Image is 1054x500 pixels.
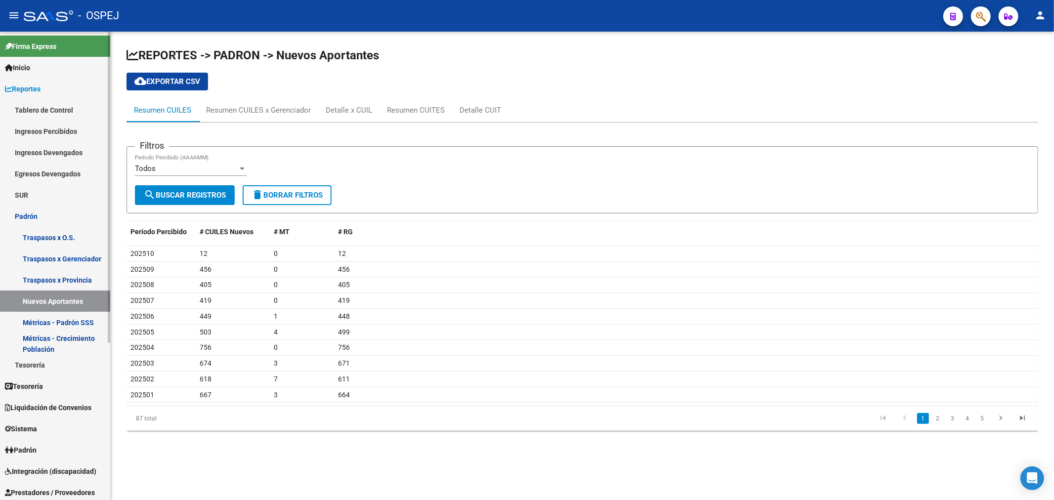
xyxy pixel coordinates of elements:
a: go to previous page [895,413,914,424]
li: page 5 [975,410,990,427]
div: 7 [274,374,330,385]
button: Exportar CSV [126,73,208,90]
span: - OSPEJ [78,5,119,27]
button: Borrar Filtros [243,185,332,205]
div: 0 [274,248,330,259]
div: 4 [274,327,330,338]
mat-icon: person [1034,9,1046,21]
div: 405 [200,279,266,291]
a: go to last page [1013,413,1032,424]
span: 202510 [130,250,154,257]
span: 202501 [130,391,154,399]
div: 674 [200,358,266,369]
div: 756 [338,342,1034,353]
div: 0 [274,279,330,291]
span: Exportar CSV [134,77,200,86]
div: 456 [200,264,266,275]
div: Detalle CUIT [460,105,501,116]
div: 667 [200,389,266,401]
li: page 1 [916,410,930,427]
span: Integración (discapacidad) [5,466,96,477]
span: Inicio [5,62,30,73]
span: 202504 [130,343,154,351]
div: 1 [274,311,330,322]
span: Sistema [5,423,37,434]
span: 202506 [130,312,154,320]
li: page 3 [945,410,960,427]
li: page 4 [960,410,975,427]
datatable-header-cell: Período Percibido [126,221,196,243]
a: go to next page [991,413,1010,424]
div: 499 [338,327,1034,338]
div: 618 [200,374,266,385]
div: 12 [200,248,266,259]
div: 405 [338,279,1034,291]
span: # CUILES Nuevos [200,228,253,236]
a: 5 [976,413,988,424]
div: Resumen CUILES [134,105,191,116]
div: 0 [274,264,330,275]
span: 202509 [130,265,154,273]
h3: Filtros [135,139,169,153]
span: Reportes [5,83,41,94]
div: 87 total [126,406,307,431]
span: Firma Express [5,41,56,52]
span: 202508 [130,281,154,289]
span: Borrar Filtros [252,191,323,200]
mat-icon: search [144,189,156,201]
a: 1 [917,413,929,424]
div: 0 [274,295,330,306]
div: 449 [200,311,266,322]
a: go to first page [874,413,892,424]
mat-icon: delete [252,189,263,201]
span: REPORTES -> PADRON -> Nuevos Aportantes [126,48,379,62]
div: 448 [338,311,1034,322]
span: # MT [274,228,290,236]
div: 456 [338,264,1034,275]
div: 503 [200,327,266,338]
a: 2 [932,413,944,424]
a: 4 [962,413,973,424]
datatable-header-cell: # RG [334,221,1038,243]
span: Prestadores / Proveedores [5,487,95,498]
span: Buscar Registros [144,191,226,200]
button: Buscar Registros [135,185,235,205]
div: 671 [338,358,1034,369]
div: Resumen CUITES [387,105,445,116]
div: 419 [338,295,1034,306]
div: Detalle x CUIL [326,105,372,116]
div: 756 [200,342,266,353]
li: page 2 [930,410,945,427]
div: Open Intercom Messenger [1020,466,1044,490]
span: Tesorería [5,381,43,392]
div: 12 [338,248,1034,259]
span: 202507 [130,296,154,304]
span: Todos [135,164,156,173]
datatable-header-cell: # MT [270,221,334,243]
span: 202502 [130,375,154,383]
div: 664 [338,389,1034,401]
span: # RG [338,228,353,236]
div: 0 [274,342,330,353]
span: Período Percibido [130,228,187,236]
div: 611 [338,374,1034,385]
div: 3 [274,358,330,369]
span: 202503 [130,359,154,367]
span: Liquidación de Convenios [5,402,91,413]
datatable-header-cell: # CUILES Nuevos [196,221,270,243]
div: 3 [274,389,330,401]
mat-icon: menu [8,9,20,21]
div: 419 [200,295,266,306]
a: 3 [947,413,959,424]
div: Resumen CUILES x Gerenciador [206,105,311,116]
span: 202505 [130,328,154,336]
mat-icon: cloud_download [134,75,146,87]
span: Padrón [5,445,37,456]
